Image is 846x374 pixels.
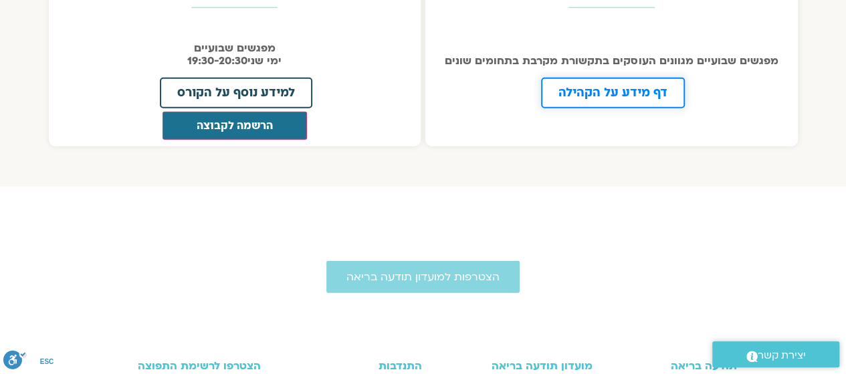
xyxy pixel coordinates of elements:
[56,42,415,68] p: 19:30-20:30
[346,271,500,283] span: הצטרפות למועדון תודעה בריאה
[606,360,737,372] h3: תודעה בריאה
[298,360,421,372] h3: התנדבות
[177,87,295,99] span: למידע נוסף על הקורס
[110,360,261,372] h3: הצטרפו לרשימת התפוצה
[163,112,308,140] button: הרשמה לקבוצה
[194,41,276,56] span: מפגשים שבועיים
[712,341,839,367] a: יצירת קשר
[435,360,593,372] h3: מועדון תודעה בריאה
[432,55,791,68] p: מפגשים שבועיים מגוונים העוסקים בתקשורת מקרבת בתחומים שונים
[541,78,685,108] a: דף מידע על הקהילה
[247,54,282,68] span: ימי שני
[326,261,520,293] a: הצטרפות למועדון תודעה בריאה
[160,78,312,108] a: למידע נוסף על הקורס
[758,347,806,365] span: יצירת קשר
[558,87,667,99] span: דף מידע על הקהילה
